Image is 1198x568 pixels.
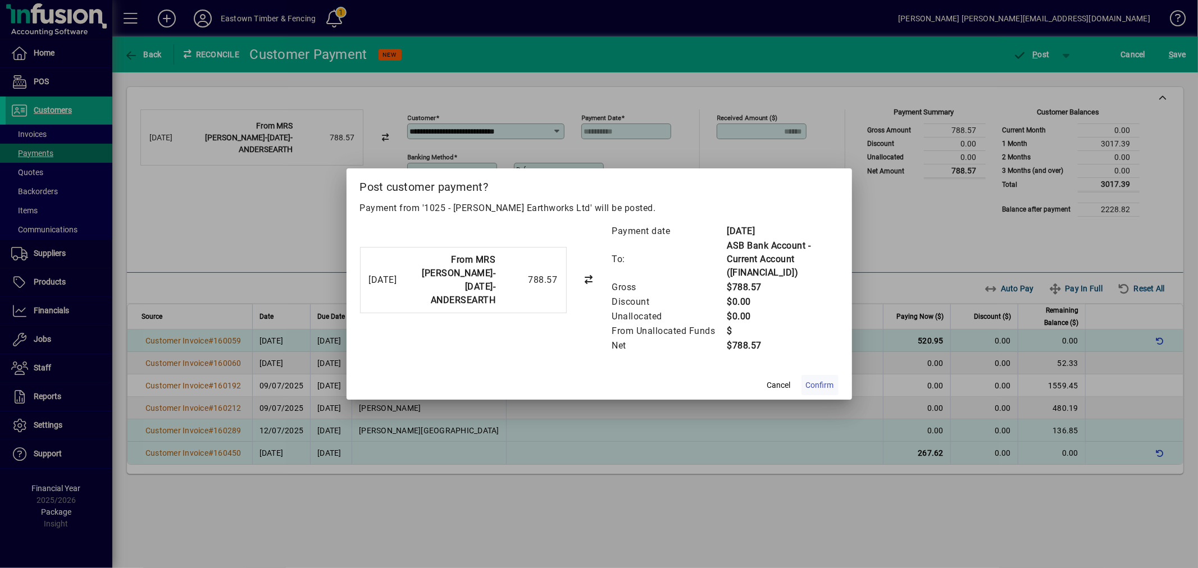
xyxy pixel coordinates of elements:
td: Payment date [612,224,727,239]
td: $0.00 [727,295,839,309]
div: 788.57 [502,273,558,287]
td: Net [612,338,727,353]
h2: Post customer payment? [347,168,852,201]
button: Cancel [761,375,797,395]
td: To: [612,239,727,280]
span: Cancel [767,379,791,391]
td: Discount [612,295,727,309]
div: [DATE] [369,273,398,287]
td: $ [727,324,839,338]
td: $788.57 [727,280,839,295]
td: Gross [612,280,727,295]
strong: From MRS [PERSON_NAME]-[DATE]-ANDERSEARTH [422,254,496,305]
td: $0.00 [727,309,839,324]
td: Unallocated [612,309,727,324]
td: $788.57 [727,338,839,353]
td: ASB Bank Account - Current Account ([FINANCIAL_ID]) [727,239,839,280]
button: Confirm [801,375,839,395]
p: Payment from '1025 - [PERSON_NAME] Earthworks Ltd' will be posted. [360,201,839,215]
td: [DATE] [727,224,839,239]
td: From Unallocated Funds [612,324,727,338]
span: Confirm [806,379,834,391]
